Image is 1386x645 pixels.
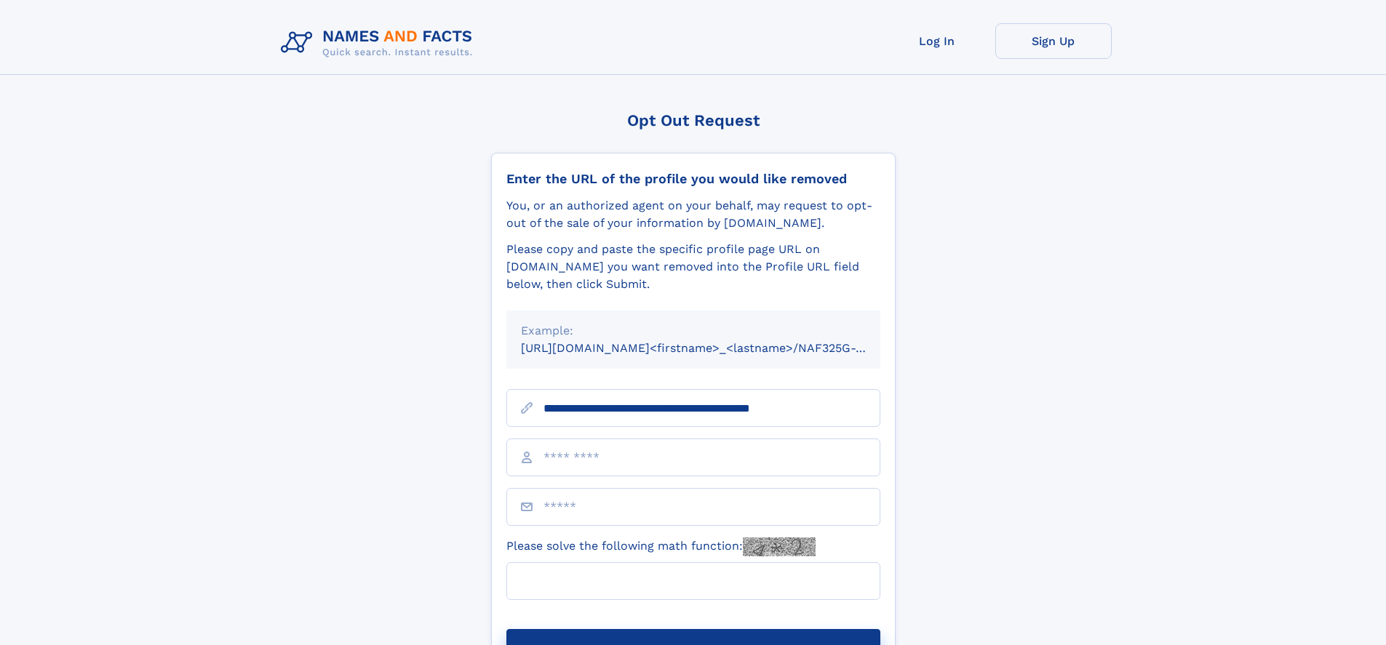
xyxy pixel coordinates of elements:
a: Sign Up [995,23,1112,59]
label: Please solve the following math function: [506,537,816,556]
div: Example: [521,322,866,340]
div: Enter the URL of the profile you would like removed [506,171,880,187]
div: Opt Out Request [491,111,896,129]
div: Please copy and paste the specific profile page URL on [DOMAIN_NAME] you want removed into the Pr... [506,241,880,293]
small: [URL][DOMAIN_NAME]<firstname>_<lastname>/NAF325G-xxxxxxxx [521,341,908,355]
a: Log In [879,23,995,59]
img: Logo Names and Facts [275,23,485,63]
div: You, or an authorized agent on your behalf, may request to opt-out of the sale of your informatio... [506,197,880,232]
